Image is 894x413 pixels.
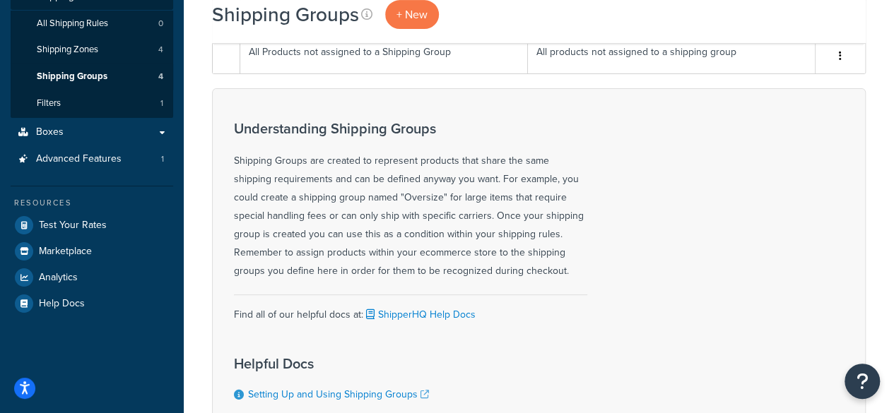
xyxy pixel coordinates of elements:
[11,64,173,90] li: Shipping Groups
[11,265,173,290] a: Analytics
[11,11,173,37] li: All Shipping Rules
[11,90,173,116] li: Filters
[39,246,92,258] span: Marketplace
[160,97,163,109] span: 1
[248,387,429,402] a: Setting Up and Using Shipping Groups
[39,272,78,284] span: Analytics
[11,146,173,172] a: Advanced Features 1
[37,97,61,109] span: Filters
[11,37,173,63] a: Shipping Zones 4
[158,71,163,83] span: 4
[11,11,173,37] a: All Shipping Rules 0
[240,39,528,73] td: All Products not assigned to a Shipping Group
[396,6,428,23] span: + New
[234,356,479,371] h3: Helpful Docs
[37,18,108,30] span: All Shipping Rules
[845,364,880,399] button: Open Resource Center
[158,44,163,56] span: 4
[36,153,122,165] span: Advanced Features
[36,126,64,138] span: Boxes
[39,220,107,232] span: Test Your Rates
[11,197,173,209] div: Resources
[363,307,476,322] a: ShipperHQ Help Docs
[39,298,85,310] span: Help Docs
[528,39,816,73] td: All products not assigned to a shipping group
[161,153,164,165] span: 1
[11,146,173,172] li: Advanced Features
[37,44,98,56] span: Shipping Zones
[11,37,173,63] li: Shipping Zones
[234,121,587,136] h3: Understanding Shipping Groups
[212,1,359,28] h1: Shipping Groups
[11,119,173,145] a: Boxes
[11,291,173,316] a: Help Docs
[158,18,163,30] span: 0
[11,239,173,264] a: Marketplace
[234,294,587,324] div: Find all of our helpful docs at:
[37,71,107,83] span: Shipping Groups
[11,64,173,90] a: Shipping Groups 4
[234,121,587,280] div: Shipping Groups are created to represent products that share the same shipping requirements and c...
[11,90,173,116] a: Filters 1
[11,213,173,238] a: Test Your Rates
